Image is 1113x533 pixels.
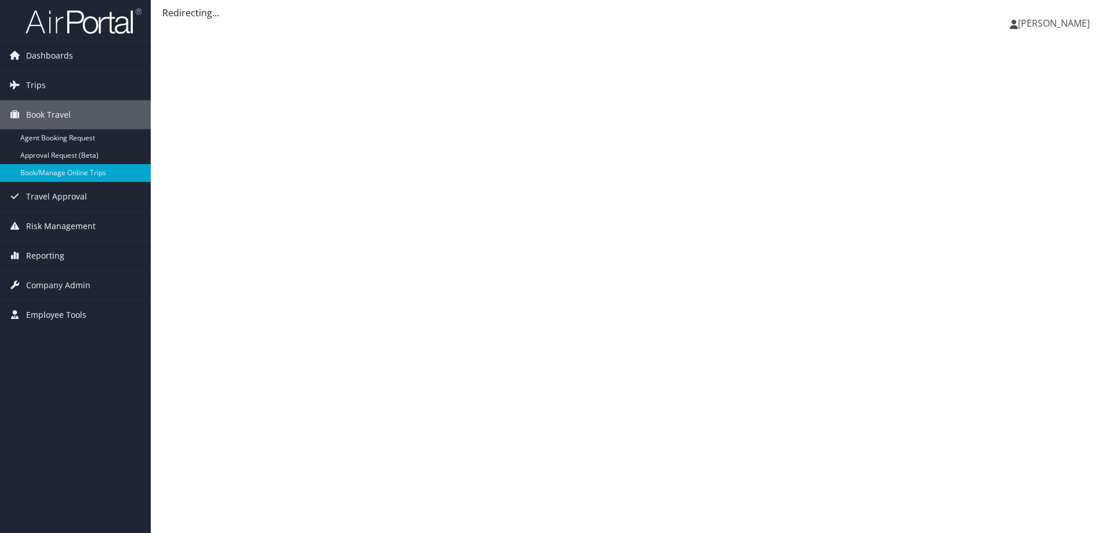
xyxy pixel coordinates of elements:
[26,71,46,100] span: Trips
[26,182,87,211] span: Travel Approval
[26,100,71,129] span: Book Travel
[26,212,96,241] span: Risk Management
[26,8,141,35] img: airportal-logo.png
[1018,17,1090,30] span: [PERSON_NAME]
[26,271,90,300] span: Company Admin
[26,300,86,329] span: Employee Tools
[26,41,73,70] span: Dashboards
[162,6,1101,20] div: Redirecting...
[26,241,64,270] span: Reporting
[1010,6,1101,41] a: [PERSON_NAME]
